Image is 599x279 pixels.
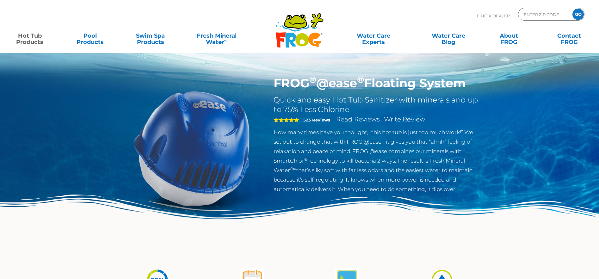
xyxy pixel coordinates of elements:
[425,29,472,42] a: Water CareBlog
[304,157,307,162] sup: ®
[303,117,330,122] strong: 523 Reviews
[523,10,566,19] input: Zip Code Form
[336,115,380,123] a: Read Reviews
[6,29,53,42] a: Hot TubProducts
[119,76,264,221] img: hot-tub-product-atease-system.png
[381,117,383,123] span: |
[224,38,227,43] sup: ∞
[477,8,510,24] p: Find A Dealer
[274,127,480,194] p: How many times have you thought, “this hot tub is just too much work!” We set out to change that ...
[67,29,114,42] a: PoolProducts
[309,74,316,85] sup: ®
[336,29,412,42] a: Water CareExperts
[274,76,480,90] h1: FROG @ease Floating System
[274,95,480,114] h2: Quick and easy Hot Tub Sanitizer with minerals and up to 75% Less Chlorine
[357,74,364,85] sup: ®
[290,166,296,171] sup: ®∞
[187,29,246,42] a: Fresh MineralWater∞
[572,9,584,20] input: GO
[127,29,174,42] a: Swim SpaProducts
[274,117,299,122] span: 5
[485,29,532,42] a: AboutFROG
[384,115,425,123] a: Write Review
[546,29,593,42] a: ContactFROG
